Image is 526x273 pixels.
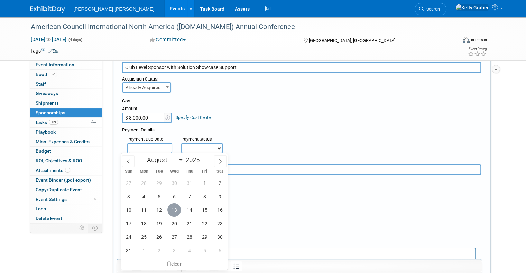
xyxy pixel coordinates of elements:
[309,38,395,43] span: [GEOGRAPHIC_DATA], [GEOGRAPHIC_DATA]
[49,120,58,125] span: 50%
[176,115,212,120] a: Specify Cost Center
[76,224,88,233] td: Personalize Event Tab Strip
[122,82,171,93] span: Already Acquired
[73,6,154,12] span: [PERSON_NAME] [PERSON_NAME]
[137,217,150,230] span: August 18, 2025
[198,190,211,203] span: August 8, 2025
[198,217,211,230] span: August 22, 2025
[197,169,212,174] span: Fri
[52,72,55,76] i: Booth reservation complete
[88,224,102,233] td: Toggle Event Tabs
[183,203,196,217] span: August 14, 2025
[122,123,481,133] div: Payment Details:
[122,190,135,203] span: August 3, 2025
[137,176,150,190] span: July 28, 2025
[152,244,166,257] span: September 2, 2025
[144,156,184,164] select: Month
[121,258,228,270] div: clear
[36,197,67,202] span: Event Settings
[36,91,58,96] span: Giveaways
[167,244,181,257] span: September 3, 2025
[468,47,487,51] div: Event Rating
[30,79,102,89] a: Staff
[121,261,132,271] button: Insert/edit link
[30,118,102,127] a: Tasks50%
[213,230,227,244] span: August 30, 2025
[36,187,82,192] span: Copy/Duplicate Event
[122,230,135,244] span: August 24, 2025
[213,244,227,257] span: September 6, 2025
[127,136,171,143] div: Payment Due Date
[471,37,487,43] div: In-Person
[121,169,136,174] span: Sun
[68,38,82,42] span: (4 days)
[213,217,227,230] span: August 23, 2025
[183,230,196,244] span: August 28, 2025
[30,176,102,185] a: Event Binder (.pdf export)
[30,36,67,43] span: [DATE] [DATE]
[35,120,58,125] span: Tasks
[152,176,166,190] span: July 29, 2025
[36,148,51,154] span: Budget
[419,36,487,46] div: Event Format
[137,203,150,217] span: August 11, 2025
[123,83,170,93] span: Already Acquired
[183,190,196,203] span: August 7, 2025
[122,238,476,248] div: Sponsorship Notes/Details:
[198,203,211,217] span: August 15, 2025
[167,203,181,217] span: August 13, 2025
[30,128,102,137] a: Playbook
[30,108,102,117] a: Sponsorships
[167,190,181,203] span: August 6, 2025
[122,244,135,257] span: August 31, 2025
[30,195,102,204] a: Event Settings
[147,36,188,44] button: Committed
[45,37,52,42] span: to
[212,169,228,174] span: Sat
[36,62,74,67] span: Event Information
[167,169,182,174] span: Wed
[198,176,211,190] span: August 1, 2025
[415,3,446,15] a: Search
[152,217,166,230] span: August 19, 2025
[30,147,102,156] a: Budget
[36,100,59,106] span: Shipments
[182,169,197,174] span: Thu
[167,217,181,230] span: August 20, 2025
[30,204,102,214] a: Logs
[137,190,150,203] span: August 4, 2025
[30,166,102,175] a: Attachments9
[167,176,181,190] span: July 30, 2025
[198,244,211,257] span: September 5, 2025
[152,190,166,203] span: August 5, 2025
[136,169,151,174] span: Mon
[28,21,448,33] div: American Council International North America ([DOMAIN_NAME]) Annual Conference
[183,217,196,230] span: August 21, 2025
[36,81,46,87] span: Staff
[30,137,102,147] a: Misc. Expenses & Credits
[122,106,172,113] div: Amount
[151,169,167,174] span: Tue
[137,244,150,257] span: September 1, 2025
[122,176,135,190] span: July 27, 2025
[48,49,60,54] a: Edit
[213,176,227,190] span: August 2, 2025
[181,136,228,143] div: Payment Status
[183,176,196,190] span: July 31, 2025
[36,139,90,144] span: Misc. Expenses & Credits
[198,230,211,244] span: August 29, 2025
[36,110,65,115] span: Sponsorships
[30,70,102,79] a: Booth
[30,185,102,195] a: Copy/Duplicate Event
[463,37,470,43] img: Format-Inperson.png
[167,230,181,244] span: August 27, 2025
[122,203,135,217] span: August 10, 2025
[36,158,82,163] span: ROI, Objectives & ROO
[94,198,96,200] span: Modified Layout
[455,4,489,11] img: Kelly Graber
[36,216,62,221] span: Delete Event
[36,177,91,183] span: Event Binder (.pdf export)
[36,72,57,77] span: Booth
[30,60,102,69] a: Event Information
